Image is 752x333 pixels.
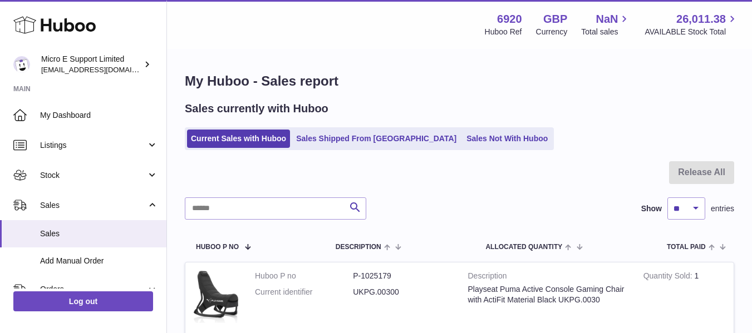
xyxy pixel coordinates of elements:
h1: My Huboo - Sales report [185,72,734,90]
span: Total paid [667,243,706,251]
div: Currency [536,27,568,37]
dt: Current identifier [255,287,353,297]
div: Playseat Puma Active Console Gaming Chair with ActiFit Material Black UKPG.0030 [468,284,627,305]
strong: Quantity Sold [643,271,695,283]
dd: UKPG.00300 [353,287,451,297]
img: $_57.JPG [194,271,238,323]
a: Sales Shipped From [GEOGRAPHIC_DATA] [292,130,460,148]
span: 26,011.38 [676,12,726,27]
strong: 6920 [497,12,522,27]
img: contact@micropcsupport.com [13,56,30,73]
span: Sales [40,200,146,211]
dd: P-1025179 [353,271,451,281]
label: Show [641,203,662,214]
span: NaN [596,12,618,27]
span: AVAILABLE Stock Total [645,27,739,37]
span: entries [711,203,734,214]
span: ALLOCATED Quantity [485,243,562,251]
span: My Dashboard [40,110,158,121]
span: Total sales [581,27,631,37]
span: Listings [40,140,146,151]
span: Add Manual Order [40,256,158,266]
span: Stock [40,170,146,181]
a: NaN Total sales [581,12,631,37]
span: [EMAIL_ADDRESS][DOMAIN_NAME] [41,65,164,74]
strong: GBP [543,12,567,27]
a: Current Sales with Huboo [187,130,290,148]
span: Huboo P no [196,243,239,251]
span: Description [336,243,381,251]
span: Orders [40,284,146,295]
strong: Description [468,271,627,284]
a: 26,011.38 AVAILABLE Stock Total [645,12,739,37]
div: Micro E Support Limited [41,54,141,75]
h2: Sales currently with Huboo [185,101,328,116]
span: Sales [40,228,158,239]
dt: Huboo P no [255,271,353,281]
a: Sales Not With Huboo [463,130,552,148]
a: Log out [13,291,153,311]
div: Huboo Ref [485,27,522,37]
